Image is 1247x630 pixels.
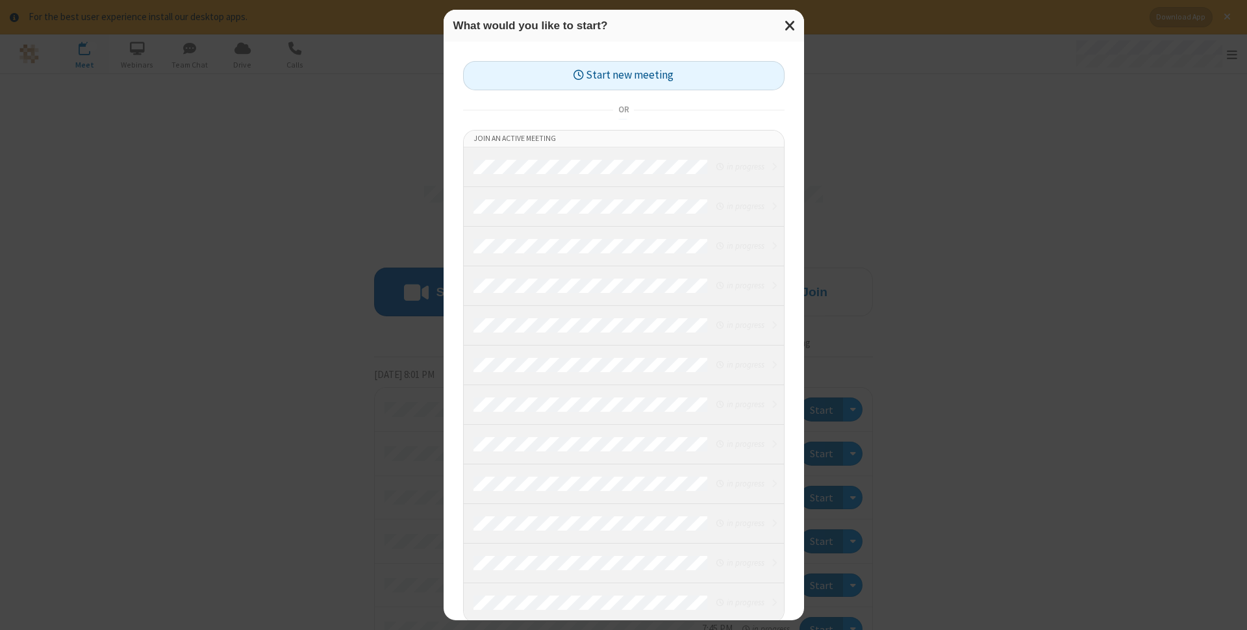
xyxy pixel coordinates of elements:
[464,131,784,147] li: Join an active meeting
[716,398,764,410] em: in progress
[716,438,764,450] em: in progress
[716,279,764,292] em: in progress
[613,101,634,119] span: or
[716,160,764,173] em: in progress
[716,477,764,490] em: in progress
[716,319,764,331] em: in progress
[716,517,764,529] em: in progress
[716,596,764,609] em: in progress
[716,240,764,252] em: in progress
[716,359,764,371] em: in progress
[777,10,804,42] button: Close modal
[453,19,794,32] h3: What would you like to start?
[716,557,764,569] em: in progress
[716,200,764,212] em: in progress
[463,61,785,90] button: Start new meeting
